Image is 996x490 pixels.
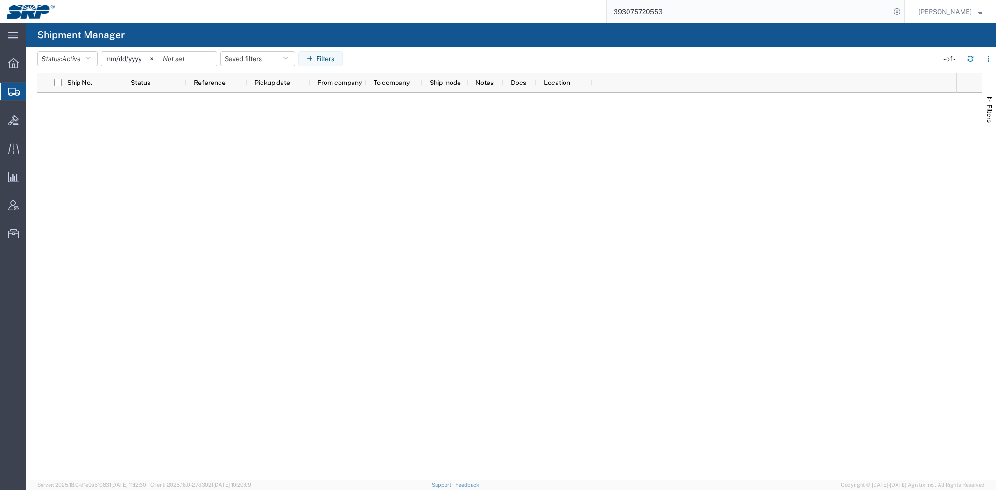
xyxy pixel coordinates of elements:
span: Marissa Camacho [918,7,972,17]
button: Saved filters [220,51,295,66]
span: Filters [986,105,993,123]
button: Filters [298,51,343,66]
span: Ship No. [67,79,92,86]
span: Notes [475,79,494,86]
span: Pickup date [254,79,290,86]
h4: Shipment Manager [37,23,125,47]
span: Ship mode [430,79,461,86]
a: Feedback [455,482,479,488]
input: Search for shipment number, reference number [607,0,890,23]
span: Server: 2025.18.0-d1e9a510831 [37,482,146,488]
span: Location [544,79,570,86]
span: Docs [511,79,526,86]
span: To company [374,79,410,86]
input: Not set [159,52,217,66]
span: Client: 2025.18.0-27d3021 [150,482,251,488]
a: Support [432,482,455,488]
span: Reference [194,79,226,86]
span: Active [62,55,81,63]
button: Status:Active [37,51,98,66]
span: [DATE] 10:20:09 [213,482,251,488]
span: [DATE] 11:12:30 [111,482,146,488]
span: Copyright © [DATE]-[DATE] Agistix Inc., All Rights Reserved [841,481,985,489]
img: logo [7,5,55,19]
div: - of - [943,54,960,64]
button: [PERSON_NAME] [918,6,983,17]
input: Not set [101,52,159,66]
span: From company [318,79,362,86]
span: Status [131,79,150,86]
